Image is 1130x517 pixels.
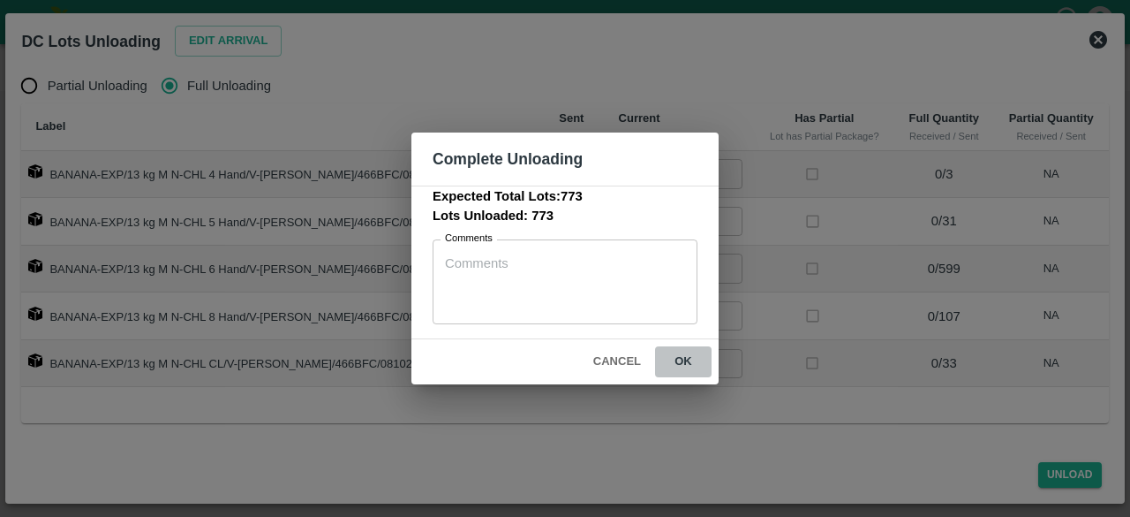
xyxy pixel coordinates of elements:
b: Expected Total Lots: 773 [433,189,583,203]
b: Lots Unloaded: 773 [433,209,554,223]
b: Complete Unloading [433,150,583,168]
label: Comments [445,232,493,246]
button: ok [655,346,712,377]
button: Cancel [586,346,648,377]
